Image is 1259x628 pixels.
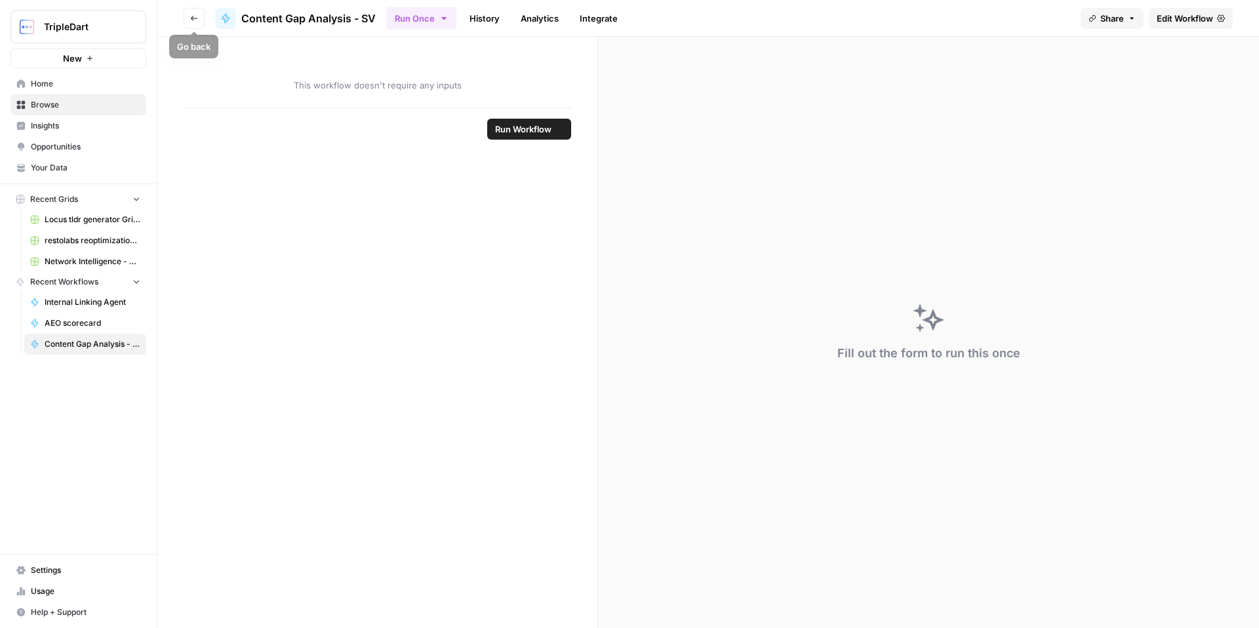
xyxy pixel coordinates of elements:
a: Settings [10,560,146,581]
button: Run Workflow [487,119,571,140]
button: Help + Support [10,602,146,623]
span: Settings [31,564,140,576]
span: Run Workflow [495,123,551,136]
button: Workspace: TripleDart [10,10,146,43]
span: Home [31,78,140,90]
span: Usage [31,585,140,597]
button: Share [1081,8,1144,29]
a: Locus tldr generator Grid (3) [24,209,146,230]
span: Internal Linking Agent [45,296,140,308]
span: Network Intelligence - pseo- 1 Grid [45,256,140,267]
span: Recent Grids [30,193,78,205]
span: Locus tldr generator Grid (3) [45,214,140,226]
span: Edit Workflow [1157,12,1213,25]
a: Content Gap Analysis - SV [24,334,146,355]
span: Opportunities [31,141,140,153]
button: Recent Workflows [10,272,146,292]
a: Your Data [10,157,146,178]
a: Opportunities [10,136,146,157]
button: Run Once [386,7,456,29]
span: Share [1100,12,1124,25]
a: restolabs reoptimizations aug [24,230,146,251]
span: Content Gap Analysis - SV [241,10,376,26]
a: Integrate [572,8,626,29]
span: Recent Workflows [30,276,98,288]
button: Recent Grids [10,189,146,209]
button: New [10,49,146,68]
span: This workflow doesn't require any inputs [184,79,571,92]
a: Analytics [513,8,567,29]
a: History [462,8,508,29]
img: TripleDart Logo [15,15,39,39]
span: TripleDart [44,20,123,33]
span: Help + Support [31,606,140,618]
span: Browse [31,99,140,111]
a: Internal Linking Agent [24,292,146,313]
a: Insights [10,115,146,136]
span: New [63,52,82,65]
span: restolabs reoptimizations aug [45,235,140,246]
a: Browse [10,94,146,115]
span: Insights [31,120,140,132]
div: Fill out the form to run this once [837,344,1020,363]
a: Content Gap Analysis - SV [215,8,376,29]
a: Usage [10,581,146,602]
span: Content Gap Analysis - SV [45,338,140,350]
span: AEO scorecard [45,317,140,329]
a: Edit Workflow [1149,8,1233,29]
a: Network Intelligence - pseo- 1 Grid [24,251,146,272]
a: Home [10,73,146,94]
a: AEO scorecard [24,313,146,334]
span: Your Data [31,162,140,174]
